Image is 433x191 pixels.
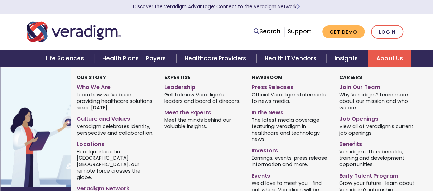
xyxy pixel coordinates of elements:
strong: Expertise [164,74,190,81]
a: Health Plans + Payers [94,50,176,67]
span: Veradigm celebrates identity, perspective and collaboration. [77,123,154,136]
a: Healthcare Providers [176,50,256,67]
span: Learn how we’ve been providing healthcare solutions since [DATE]. [77,91,154,111]
span: Learn More [297,3,300,10]
a: Support [288,27,311,36]
span: Veradigm offers benefits, training and development opportunities. [339,148,417,168]
strong: Careers [339,74,362,81]
a: Investors [252,145,329,154]
a: Insights [327,50,368,67]
span: View all of Veradigm’s current job openings. [339,123,417,136]
strong: Newsroom [252,74,282,81]
a: Health IT Vendors [256,50,327,67]
a: Leadership [164,81,242,91]
a: Join Our Team [339,81,417,91]
a: Login [371,25,403,39]
img: Veradigm logo [27,21,121,43]
a: Discover the Veradigm Advantage: Connect to the Veradigm NetworkLearn More [133,3,300,10]
span: Official Veradigm statements to news media. [252,91,329,105]
span: The latest media coverage featuring Veradigm in healthcare and technology news. [252,117,329,142]
a: Get Demo [322,25,365,39]
a: Press Releases [252,81,329,91]
img: Vector image of Veradigm’s Story [0,67,111,187]
a: In the News [252,107,329,117]
a: Early Talent Program [339,170,417,180]
span: Get to know Veradigm’s leaders and board of direcors. [164,91,242,105]
a: About Us [368,50,411,67]
span: Earnings, events, press release information and more. [252,154,329,168]
a: Life Sciences [37,50,94,67]
a: Benefits [339,138,417,148]
a: Locations [77,138,154,148]
span: Headquartered in [GEOGRAPHIC_DATA], [GEOGRAPHIC_DATA], our remote force crosses the globe. [77,148,154,180]
a: Who We Are [77,81,154,91]
a: Culture and Values [77,113,154,123]
a: Search [254,27,280,36]
a: Job Openings [339,113,417,123]
span: Meet the minds behind our valuable insights. [164,117,242,130]
a: Meet the Experts [164,107,242,117]
a: Events [252,170,329,180]
span: Why Veradigm? Learn more about our mission and who we are. [339,91,417,111]
strong: Our Story [77,74,106,81]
